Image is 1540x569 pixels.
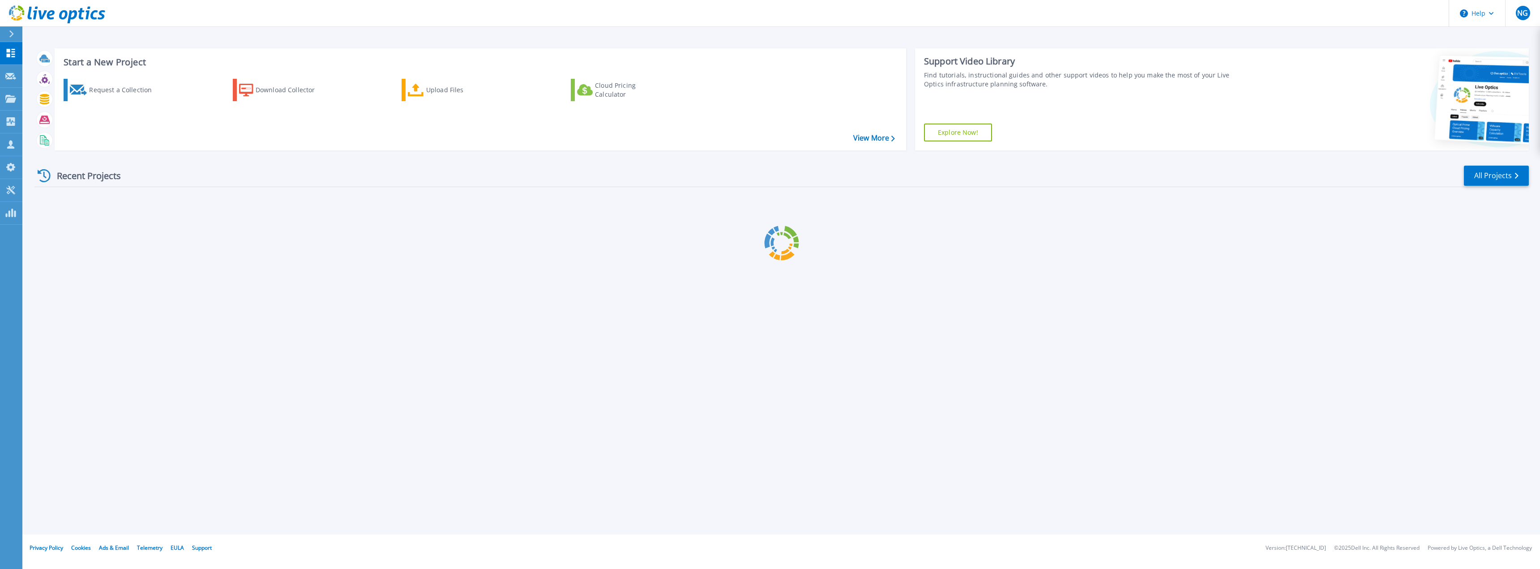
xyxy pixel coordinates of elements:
[137,544,163,552] a: Telemetry
[30,544,63,552] a: Privacy Policy
[64,79,163,101] a: Request a Collection
[256,81,327,99] div: Download Collector
[233,79,333,101] a: Download Collector
[924,56,1245,67] div: Support Video Library
[192,544,212,552] a: Support
[1428,545,1532,551] li: Powered by Live Optics, a Dell Technology
[1334,545,1420,551] li: © 2025 Dell Inc. All Rights Reserved
[426,81,498,99] div: Upload Files
[34,165,133,187] div: Recent Projects
[64,57,894,67] h3: Start a New Project
[1266,545,1326,551] li: Version: [TECHNICAL_ID]
[171,544,184,552] a: EULA
[89,81,161,99] div: Request a Collection
[853,134,895,142] a: View More
[1464,166,1529,186] a: All Projects
[924,124,992,141] a: Explore Now!
[595,81,667,99] div: Cloud Pricing Calculator
[1517,9,1528,17] span: NG
[571,79,671,101] a: Cloud Pricing Calculator
[71,544,91,552] a: Cookies
[99,544,129,552] a: Ads & Email
[402,79,501,101] a: Upload Files
[924,71,1245,89] div: Find tutorials, instructional guides and other support videos to help you make the most of your L...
